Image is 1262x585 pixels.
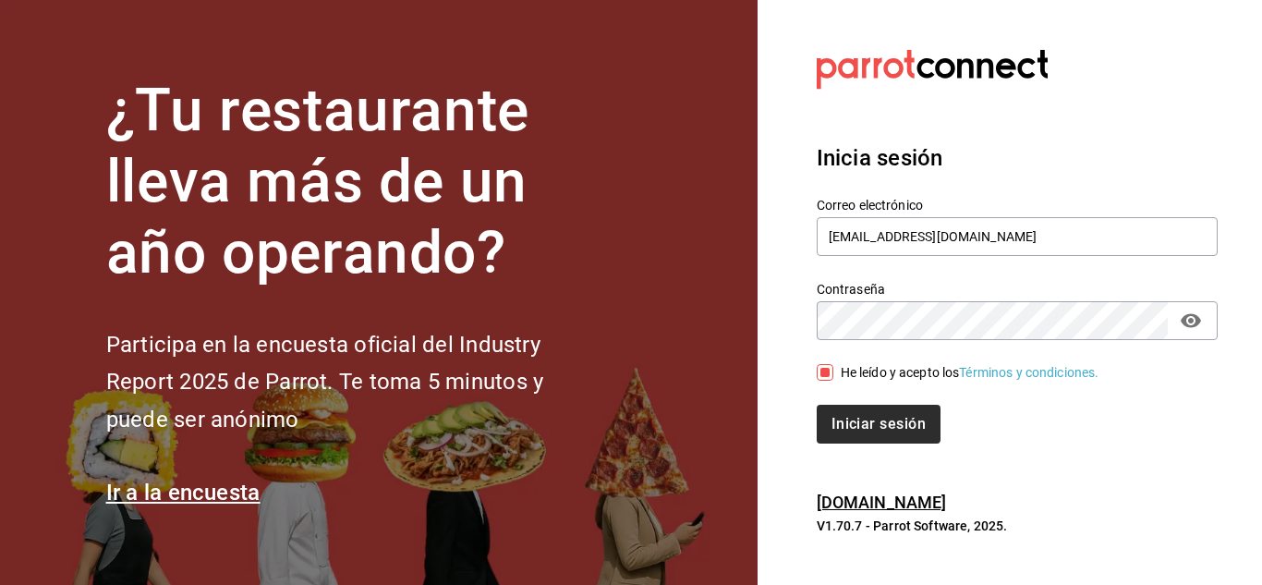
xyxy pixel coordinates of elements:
label: Contraseña [817,283,1218,296]
button: passwordField [1175,305,1207,336]
a: Ir a la encuesta [106,480,261,506]
a: Términos y condiciones. [959,365,1098,380]
button: Iniciar sesión [817,405,940,444]
h1: ¿Tu restaurante lleva más de un año operando? [106,76,605,288]
h3: Inicia sesión [817,141,1218,175]
input: Ingresa tu correo electrónico [817,217,1218,256]
h2: Participa en la encuesta oficial del Industry Report 2025 de Parrot. Te toma 5 minutos y puede se... [106,326,605,439]
p: V1.70.7 - Parrot Software, 2025. [817,517,1218,535]
div: He leído y acepto los [841,363,1099,383]
a: [DOMAIN_NAME] [817,493,947,512]
label: Correo electrónico [817,199,1218,212]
